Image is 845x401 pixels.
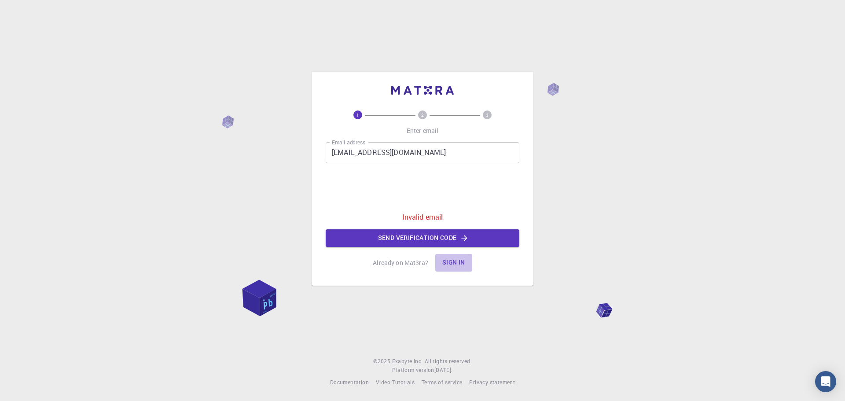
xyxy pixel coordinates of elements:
a: Video Tutorials [376,378,415,387]
span: Video Tutorials [376,379,415,386]
label: Email address [332,139,365,146]
text: 3 [486,112,489,118]
p: Already on Mat3ra? [373,258,428,267]
div: Open Intercom Messenger [815,371,836,392]
span: Terms of service [422,379,462,386]
span: Platform version [392,366,434,375]
span: Exabyte Inc. [392,357,423,364]
a: [DATE]. [434,366,453,375]
a: Exabyte Inc. [392,357,423,366]
span: All rights reserved. [425,357,472,366]
a: Documentation [330,378,369,387]
span: © 2025 [373,357,392,366]
span: Privacy statement [469,379,515,386]
p: Invalid email [402,212,443,222]
span: [DATE] . [434,366,453,373]
button: Sign in [435,254,472,272]
a: Privacy statement [469,378,515,387]
p: Enter email [407,126,439,135]
a: Terms of service [422,378,462,387]
text: 1 [356,112,359,118]
text: 2 [421,112,424,118]
span: Documentation [330,379,369,386]
iframe: reCAPTCHA [356,170,489,205]
button: Send verification code [326,229,519,247]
